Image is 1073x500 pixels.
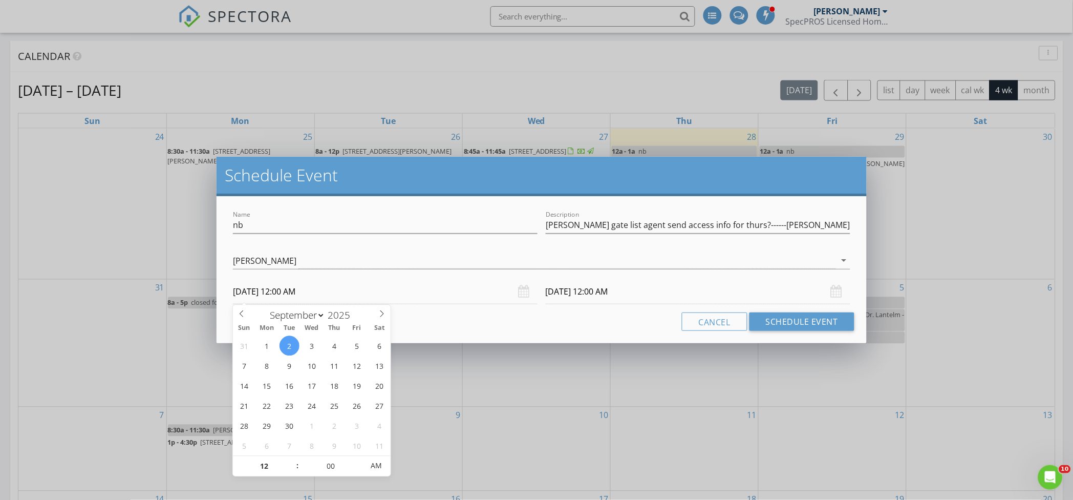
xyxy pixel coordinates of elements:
[325,376,345,396] span: September 18, 2025
[838,254,850,266] i: arrow_drop_down
[234,436,254,456] span: October 5, 2025
[325,356,345,376] span: September 11, 2025
[257,396,277,416] span: September 22, 2025
[257,436,277,456] span: October 6, 2025
[347,336,367,356] span: September 5, 2025
[347,376,367,396] span: September 19, 2025
[369,356,389,376] span: September 13, 2025
[749,312,854,331] button: Schedule Event
[302,436,322,456] span: October 8, 2025
[546,279,850,304] input: Select date
[257,336,277,356] span: September 1, 2025
[369,416,389,436] span: October 4, 2025
[1038,465,1063,490] iframe: Intercom live chat
[347,396,367,416] span: September 26, 2025
[362,456,391,476] span: Click to toggle
[369,436,389,456] span: October 11, 2025
[233,325,255,332] span: Sun
[302,376,322,396] span: September 17, 2025
[347,436,367,456] span: October 10, 2025
[280,436,299,456] span: October 7, 2025
[234,376,254,396] span: September 14, 2025
[280,416,299,436] span: September 30, 2025
[233,256,296,265] div: [PERSON_NAME]
[257,416,277,436] span: September 29, 2025
[257,356,277,376] span: September 8, 2025
[369,336,389,356] span: September 6, 2025
[234,396,254,416] span: September 21, 2025
[280,376,299,396] span: September 16, 2025
[278,325,301,332] span: Tue
[280,336,299,356] span: September 2, 2025
[323,325,346,332] span: Thu
[325,309,359,322] input: Year
[234,336,254,356] span: August 31, 2025
[325,416,345,436] span: October 2, 2025
[302,356,322,376] span: September 10, 2025
[280,356,299,376] span: September 9, 2025
[347,356,367,376] span: September 12, 2025
[1059,465,1071,473] span: 10
[234,416,254,436] span: September 28, 2025
[325,436,345,456] span: October 9, 2025
[280,396,299,416] span: September 23, 2025
[296,456,299,476] span: :
[255,325,278,332] span: Mon
[234,356,254,376] span: September 7, 2025
[301,325,323,332] span: Wed
[369,396,389,416] span: September 27, 2025
[682,312,747,331] button: Cancel
[346,325,368,332] span: Fri
[325,396,345,416] span: September 25, 2025
[369,376,389,396] span: September 20, 2025
[257,376,277,396] span: September 15, 2025
[302,396,322,416] span: September 24, 2025
[368,325,391,332] span: Sat
[302,336,322,356] span: September 3, 2025
[325,336,345,356] span: September 4, 2025
[347,416,367,436] span: October 3, 2025
[233,279,538,304] input: Select date
[225,165,859,185] h2: Schedule Event
[302,416,322,436] span: October 1, 2025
